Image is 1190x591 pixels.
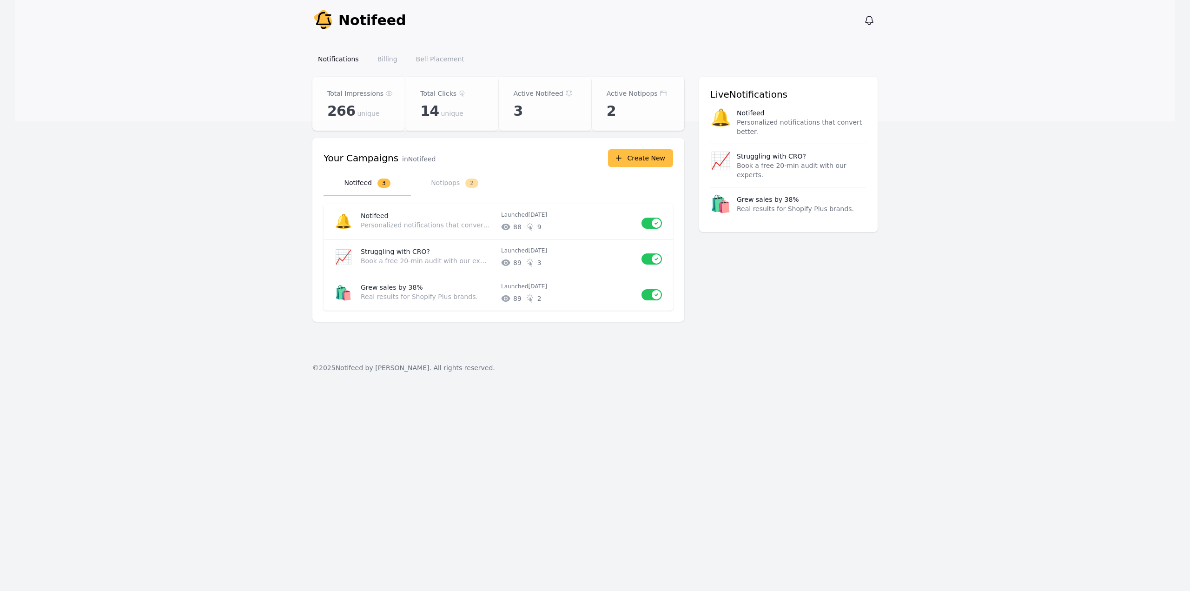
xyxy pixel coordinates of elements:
p: Struggling with CRO? [361,247,494,256]
span: All rights reserved. [433,364,495,372]
span: © 2025 Notifeed by [PERSON_NAME]. [312,364,431,372]
span: 2 [465,179,478,188]
p: Launched [501,211,634,219]
h3: Your Campaigns [324,152,398,165]
span: unique [441,109,463,118]
a: 🔔NotifeedPersonalized notifications that convert better.Launched[DATE]889 [324,204,673,239]
a: Billing [372,51,403,67]
p: Struggling with CRO? [737,152,806,161]
time: 2025-08-19T15:34:24.521Z [528,247,547,254]
p: Total Impressions [327,88,383,99]
a: Notifications [312,51,364,67]
p: Active Notipops [607,88,658,99]
p: Personalized notifications that convert better. [361,220,490,230]
p: in Notifeed [402,154,436,164]
span: 266 [327,103,355,120]
button: Create New [608,149,673,167]
span: 📈 [335,249,352,265]
span: 🔔 [335,213,352,229]
p: Real results for Shopify Plus brands. [361,292,490,301]
span: 2 [607,103,616,120]
span: 🛍️ [710,195,731,213]
span: 14 [420,103,439,120]
p: Personalized notifications that convert better. [737,118,866,136]
a: Bell Placement [410,51,470,67]
p: Notifeed [361,211,494,220]
span: 3 [377,179,390,188]
a: 📈Struggling with CRO?Book a free 20-min audit with our experts.Launched[DATE]893 [324,239,673,275]
p: Grew sales by 38% [361,283,494,292]
p: Notifeed [737,108,764,118]
span: # of unique clicks [537,222,542,232]
span: # of unique clicks [537,258,542,267]
a: 🛍️Grew sales by 38%Real results for Shopify Plus brands.Launched[DATE]892 [324,275,673,311]
span: # of unique impressions [513,258,522,267]
p: Book a free 20-min audit with our experts. [361,256,490,266]
p: Book a free 20-min audit with our experts. [737,161,866,179]
p: Launched [501,247,634,254]
p: Launched [501,283,634,290]
span: # of unique clicks [537,294,542,303]
span: 🔔 [710,108,731,136]
span: # of unique impressions [513,294,522,303]
a: Notifeed [312,9,406,32]
h3: Live Notifications [710,88,866,101]
p: Active Notifeed [514,88,563,99]
button: Notipops2 [411,171,498,196]
button: Notifeed3 [324,171,411,196]
span: unique [357,109,379,118]
span: 3 [514,103,523,120]
time: 2025-08-19T15:39:44.222Z [528,212,547,218]
time: 2025-08-19T15:27:02.557Z [528,283,547,290]
span: 📈 [710,152,731,179]
nav: Tabs [324,171,673,196]
span: 🛍️ [335,285,352,301]
p: Grew sales by 38% [737,195,799,204]
span: # of unique impressions [513,222,522,232]
span: Notifeed [338,12,406,29]
p: Real results for Shopify Plus brands. [737,204,854,213]
p: Total Clicks [420,88,456,99]
img: Your Company [312,9,335,32]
